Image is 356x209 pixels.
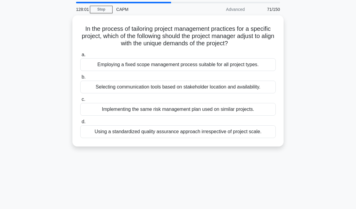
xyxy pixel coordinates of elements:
a: Stop [90,6,113,13]
div: Employing a fixed scope management process suitable for all project types. [80,58,276,71]
div: Implementing the same risk management plan used on similar projects. [80,103,276,116]
div: Using a standardized quality assurance approach irrespective of project scale. [80,125,276,138]
div: Selecting communication tools based on stakeholder location and availability. [80,81,276,93]
div: CAPM [113,3,195,15]
span: b. [81,74,85,79]
span: c. [81,97,85,102]
span: a. [81,52,85,57]
div: 128:01 [72,3,90,15]
div: 71/150 [248,3,284,15]
div: Advanced [195,3,248,15]
h5: In the process of tailoring project management practices for a specific project, which of the fol... [80,25,276,47]
span: d. [81,119,85,124]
